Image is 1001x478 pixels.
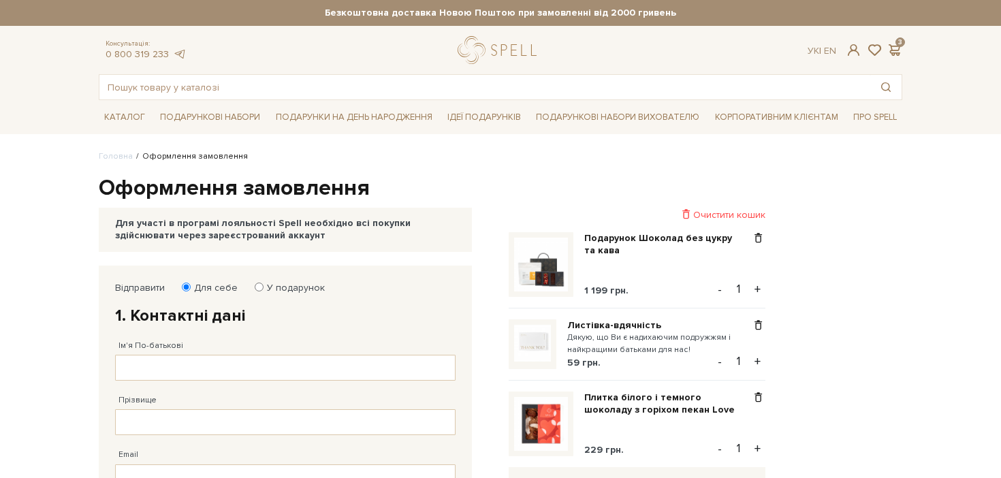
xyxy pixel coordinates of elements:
button: - [713,439,727,459]
img: Подарунок Шоколад без цукру та кава [514,238,568,291]
a: telegram [172,48,186,60]
a: Корпоративним клієнтам [710,106,844,129]
a: Ідеї подарунків [442,107,526,128]
div: Ук [808,45,836,57]
a: logo [458,36,543,64]
h2: 1. Контактні дані [115,305,456,326]
strong: Безкоштовна доставка Новою Поштою при замовленні від 2000 гривень [99,7,902,19]
label: Відправити [115,282,165,294]
label: Email [118,449,138,461]
input: Пошук товару у каталозі [99,75,870,99]
button: + [750,439,765,459]
span: 59 грн. [567,357,601,368]
li: Оформлення замовлення [133,150,248,163]
button: + [750,351,765,372]
a: Каталог [99,107,150,128]
button: Пошук товару у каталозі [870,75,902,99]
span: 1 199 грн. [584,285,629,296]
a: Головна [99,151,133,161]
label: Прізвище [118,394,157,407]
img: Листівка-вдячність [514,325,551,362]
a: Про Spell [848,107,902,128]
button: - [713,279,727,300]
button: + [750,279,765,300]
input: У подарунок [255,283,264,291]
small: Дякую, що Ви є надихаючим подружжям і найкращими батьками для нас! [567,332,752,356]
a: Листівка-вдячність [567,319,744,332]
img: Плитка білого і темного шоколаду з горіхом пекан Love [514,397,568,451]
div: Для участі в програмі лояльності Spell необхідно всі покупки здійснювати через зареєстрований акк... [115,217,456,242]
a: Подарункові набори [155,107,266,128]
div: Очистити кошик [509,208,765,221]
span: Консультація: [106,39,186,48]
h1: Оформлення замовлення [99,174,902,203]
label: Ім'я По-батькові [118,340,183,352]
input: Для себе [182,283,191,291]
button: - [713,351,727,372]
a: 0 800 319 233 [106,48,169,60]
a: Плитка білого і темного шоколаду з горіхом пекан Love [584,392,751,416]
label: У подарунок [258,282,325,294]
a: Подарунки на День народження [270,107,438,128]
a: Подарункові набори вихователю [530,106,705,129]
span: 229 грн. [584,444,624,456]
label: Для себе [185,282,238,294]
span: | [819,45,821,57]
a: En [824,45,836,57]
a: Подарунок Шоколад без цукру та кава [584,232,751,257]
